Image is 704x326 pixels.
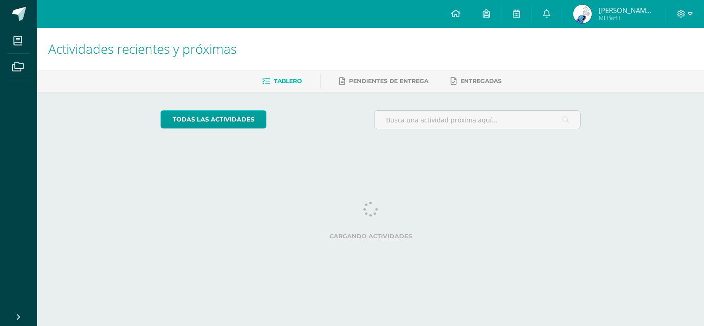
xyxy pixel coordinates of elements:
a: Tablero [262,74,302,89]
input: Busca una actividad próxima aquí... [375,111,580,129]
img: 2f3557b5a2cbc9257661ae254945c66b.png [573,5,592,23]
span: Pendientes de entrega [349,77,428,84]
span: Entregadas [460,77,502,84]
span: Mi Perfil [599,14,654,22]
label: Cargando actividades [161,233,581,240]
a: Pendientes de entrega [339,74,428,89]
span: [PERSON_NAME][US_STATE] [599,6,654,15]
a: Entregadas [451,74,502,89]
a: todas las Actividades [161,110,266,128]
span: Actividades recientes y próximas [48,40,237,58]
span: Tablero [274,77,302,84]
